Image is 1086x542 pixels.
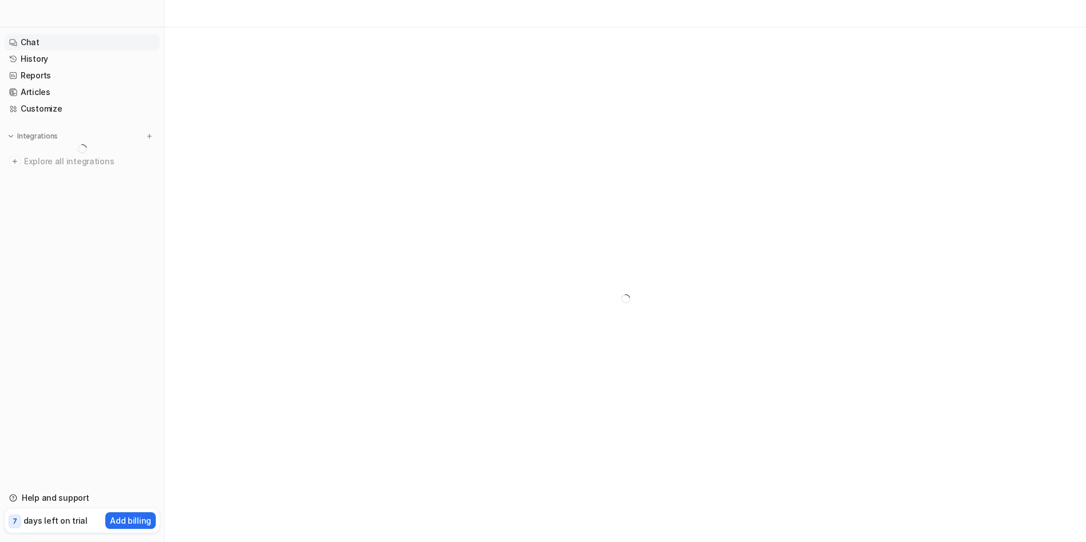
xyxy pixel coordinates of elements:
[5,84,160,100] a: Articles
[5,68,160,84] a: Reports
[23,515,88,527] p: days left on trial
[7,132,15,140] img: expand menu
[105,512,156,529] button: Add billing
[5,490,160,506] a: Help and support
[24,152,155,171] span: Explore all integrations
[5,153,160,169] a: Explore all integrations
[17,132,58,141] p: Integrations
[9,156,21,167] img: explore all integrations
[110,515,151,527] p: Add billing
[13,516,17,527] p: 7
[145,132,153,140] img: menu_add.svg
[5,51,160,67] a: History
[5,130,61,142] button: Integrations
[5,34,160,50] a: Chat
[5,101,160,117] a: Customize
